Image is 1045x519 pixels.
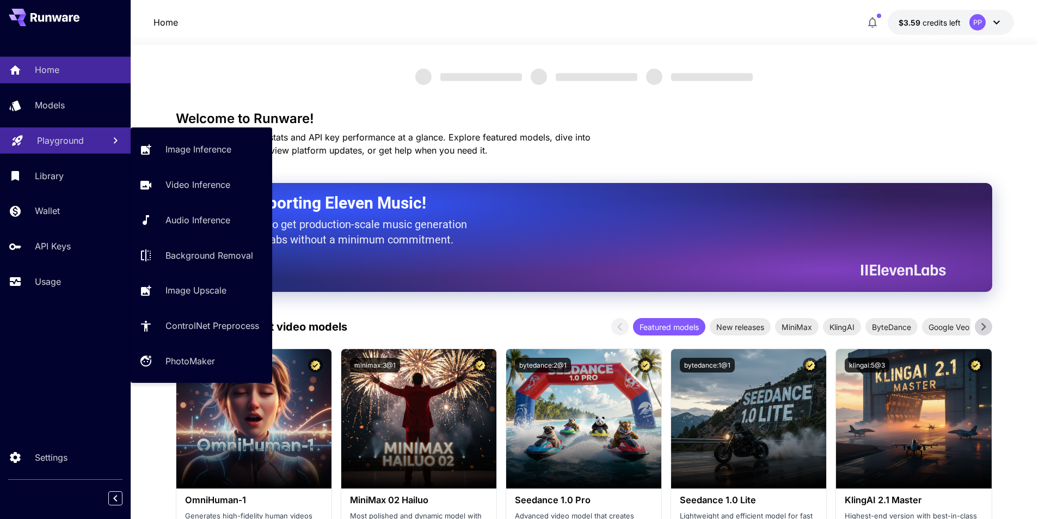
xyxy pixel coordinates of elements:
[116,489,131,508] div: Collapse sidebar
[633,321,705,333] span: Featured models
[922,321,976,333] span: Google Veo
[165,143,231,156] p: Image Inference
[803,358,817,373] button: Certified Model – Vetted for best performance and includes a commercial license.
[680,358,735,373] button: bytedance:1@1
[350,495,488,505] h3: MiniMax 02 Hailuo
[131,313,272,339] a: ControlNet Preprocess
[131,277,272,304] a: Image Upscale
[865,321,918,333] span: ByteDance
[899,18,923,27] span: $3.59
[176,132,591,156] span: Check out your usage stats and API key performance at a glance. Explore featured models, dive int...
[165,249,253,262] p: Background Removal
[35,204,60,217] p: Wallet
[35,451,67,464] p: Settings
[35,169,64,182] p: Library
[131,348,272,375] a: PhotoMaker
[131,172,272,198] a: Video Inference
[515,495,653,505] h3: Seedance 1.0 Pro
[185,495,323,505] h3: OmniHuman‑1
[165,319,259,332] p: ControlNet Preprocess
[350,358,400,373] button: minimax:3@1
[845,495,982,505] h3: KlingAI 2.1 Master
[165,284,226,297] p: Image Upscale
[35,275,61,288] p: Usage
[153,16,178,29] nav: breadcrumb
[888,10,1014,35] button: $3.58585
[969,14,986,30] div: PP
[638,358,653,373] button: Certified Model – Vetted for best performance and includes a commercial license.
[836,349,991,489] img: alt
[108,491,122,505] button: Collapse sidebar
[131,242,272,268] a: Background Removal
[153,16,178,29] p: Home
[35,63,59,76] p: Home
[165,355,215,368] p: PhotoMaker
[308,358,323,373] button: Certified Model – Vetted for best performance and includes a commercial license.
[823,321,861,333] span: KlingAI
[923,18,961,27] span: credits left
[203,217,475,247] p: The only way to get production-scale music generation from Eleven Labs without a minimum commitment.
[506,349,661,489] img: alt
[899,17,961,28] div: $3.58585
[35,240,71,253] p: API Keys
[968,358,983,373] button: Certified Model – Vetted for best performance and includes a commercial license.
[176,111,992,126] h3: Welcome to Runware!
[515,358,571,373] button: bytedance:2@1
[131,136,272,163] a: Image Inference
[131,207,272,234] a: Audio Inference
[473,358,488,373] button: Certified Model – Vetted for best performance and includes a commercial license.
[37,134,84,147] p: Playground
[35,99,65,112] p: Models
[341,349,496,489] img: alt
[165,178,230,191] p: Video Inference
[680,495,817,505] h3: Seedance 1.0 Lite
[671,349,826,489] img: alt
[775,321,819,333] span: MiniMax
[845,358,889,373] button: klingai:5@3
[710,321,771,333] span: New releases
[203,193,938,213] h2: Now Supporting Eleven Music!
[176,349,331,489] img: alt
[165,213,230,227] p: Audio Inference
